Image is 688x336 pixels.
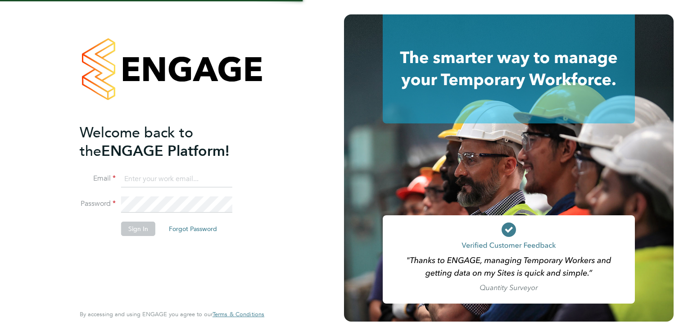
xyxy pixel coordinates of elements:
button: Sign In [121,222,155,236]
span: Welcome back to the [80,124,193,160]
label: Email [80,174,116,183]
span: By accessing and using ENGAGE you agree to our [80,310,264,318]
button: Forgot Password [162,222,224,236]
a: Terms & Conditions [213,311,264,318]
h2: ENGAGE Platform! [80,123,255,160]
input: Enter your work email... [121,171,232,187]
span: Terms & Conditions [213,310,264,318]
label: Password [80,199,116,209]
